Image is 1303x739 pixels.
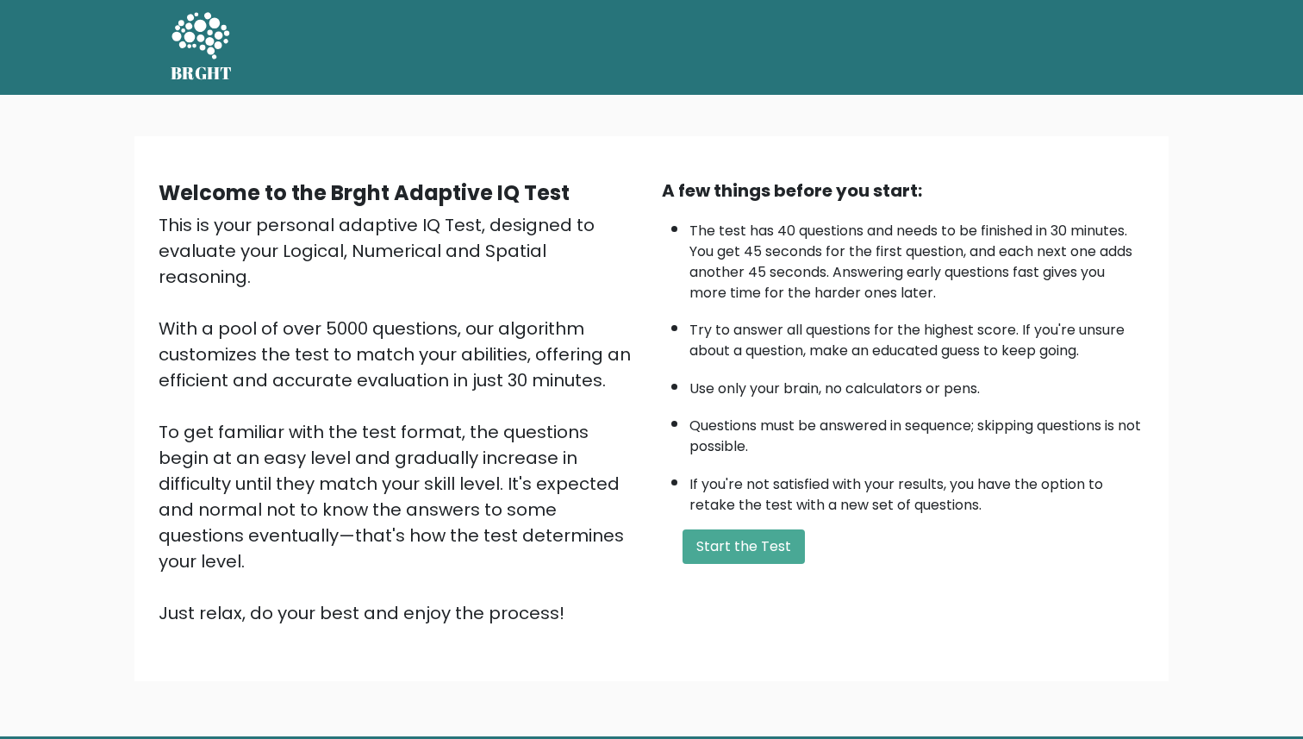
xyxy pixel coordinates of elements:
[683,529,805,564] button: Start the Test
[689,370,1144,399] li: Use only your brain, no calculators or pens.
[689,212,1144,304] li: The test has 40 questions and needs to be finished in 30 minutes. You get 45 seconds for the firs...
[159,212,641,626] div: This is your personal adaptive IQ Test, designed to evaluate your Logical, Numerical and Spatial ...
[689,466,1144,516] li: If you're not satisfied with your results, you have the option to retake the test with a new set ...
[171,7,233,88] a: BRGHT
[171,63,233,84] h5: BRGHT
[159,178,570,207] b: Welcome to the Brght Adaptive IQ Test
[662,178,1144,204] div: A few things before you start:
[689,311,1144,361] li: Try to answer all questions for the highest score. If you're unsure about a question, make an edu...
[689,407,1144,457] li: Questions must be answered in sequence; skipping questions is not possible.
